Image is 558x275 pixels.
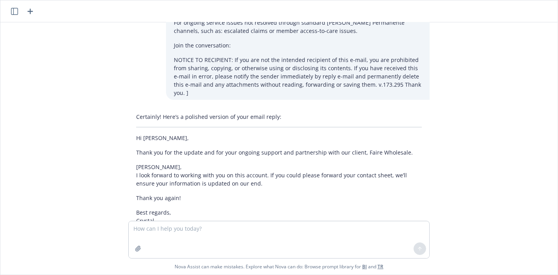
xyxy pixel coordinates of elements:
p: NOTICE TO RECIPIENT: If you are not the intended recipient of this e-mail, you are prohibited fro... [174,56,422,97]
p: Certainly! Here’s a polished version of your email reply: [136,113,422,121]
p: Hi [PERSON_NAME], [136,134,422,142]
p: Join the conversation: [174,41,422,49]
a: TR [377,263,383,270]
p: For ongoing service issues not resolved through standard [PERSON_NAME] Permanente channels, such ... [174,18,422,35]
span: Nova Assist can make mistakes. Explore what Nova can do: Browse prompt library for and [4,259,554,275]
p: Thank you again! [136,194,422,202]
p: Best regards, Crystal [136,208,422,225]
a: BI [362,263,367,270]
p: [PERSON_NAME], I look forward to working with you on this account. If you could please forward yo... [136,163,422,188]
p: Thank you for the update and for your ongoing support and partnership with our client, Faire Whol... [136,148,422,157]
